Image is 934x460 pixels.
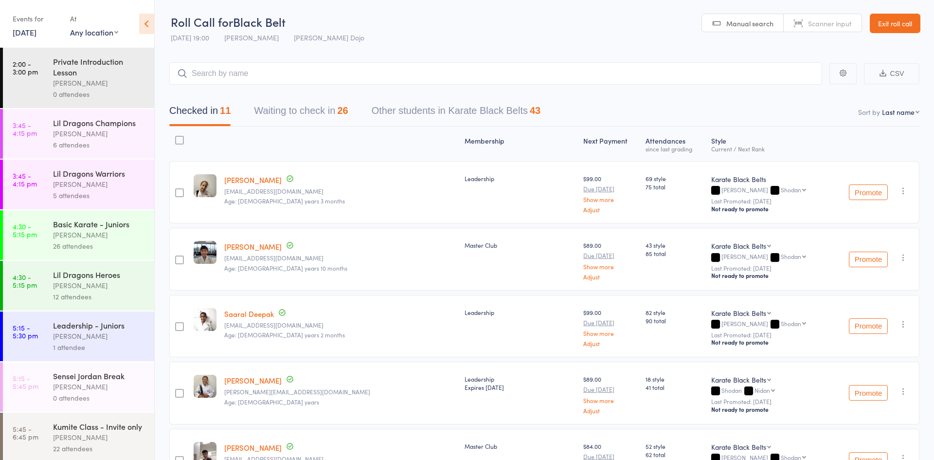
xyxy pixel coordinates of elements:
a: Adjust [583,274,638,280]
span: Age: [DEMOGRAPHIC_DATA] years 2 months [224,331,345,339]
div: Karate Black Belts [711,308,766,318]
time: 3:45 - 4:15 pm [13,121,37,137]
time: 2:00 - 3:00 pm [13,60,38,75]
div: 0 attendees [53,89,146,100]
a: Adjust [583,206,638,213]
a: 3:45 -4:15 pmLil Dragons Champions[PERSON_NAME]6 attendees [3,109,154,159]
div: Sensei Jordan Break [53,370,146,381]
div: 43 [530,105,540,116]
div: [PERSON_NAME] [53,432,146,443]
a: 4:30 -5:15 pmLil Dragons Heroes[PERSON_NAME]12 attendees [3,261,154,311]
div: Current / Next Rank [711,146,826,152]
div: 22 attendees [53,443,146,454]
span: Roll Call for [171,14,233,30]
small: Last Promoted: [DATE] [711,398,826,405]
time: 3:45 - 4:15 pm [13,172,37,187]
div: 26 [337,105,348,116]
span: 41 total [646,383,703,391]
div: Last name [882,107,915,117]
time: 4:30 - 5:15 pm [13,222,37,238]
a: 5:15 -5:30 pmLeadership - Juniors[PERSON_NAME]1 attendee [3,312,154,361]
div: Not ready to promote [711,338,826,346]
div: At [70,11,118,27]
span: 43 style [646,241,703,249]
small: Last Promoted: [DATE] [711,265,826,272]
span: 52 style [646,442,703,450]
span: Black Belt [233,14,286,30]
div: Shodan [781,320,801,327]
span: 62 total [646,450,703,459]
button: CSV [864,63,919,84]
div: Shodan [711,387,826,395]
div: Karate Black Belts [711,241,766,251]
div: [PERSON_NAME] [711,186,826,195]
div: Karate Black Belts [711,442,766,452]
div: $89.00 [583,241,638,279]
span: Manual search [726,18,773,28]
label: Sort by [858,107,880,117]
div: Events for [13,11,60,27]
div: Leadership [465,375,576,391]
span: Age: [DEMOGRAPHIC_DATA] years 3 months [224,197,345,205]
span: 18 style [646,375,703,383]
div: Lil Dragons Heroes [53,269,146,280]
a: Exit roll call [870,14,920,33]
img: image1663667937.png [194,308,216,331]
small: Last Promoted: [DATE] [711,198,826,204]
div: Nidan [754,387,770,393]
a: 4:30 -5:15 pmBasic Karate - Juniors[PERSON_NAME]26 attendees [3,210,154,260]
div: Not ready to promote [711,205,826,213]
a: Show more [583,263,638,270]
div: 26 attendees [53,240,146,252]
div: [PERSON_NAME] [53,381,146,392]
div: Next Payment [579,131,642,157]
div: 5 attendees [53,190,146,201]
div: [PERSON_NAME] [53,179,146,190]
small: Due [DATE] [583,386,638,393]
div: Private Introduction Lesson [53,56,146,77]
span: 82 style [646,308,703,316]
a: [PERSON_NAME] [224,241,282,252]
time: 5:15 - 5:45 pm [13,374,38,390]
small: Due [DATE] [583,185,638,192]
div: [PERSON_NAME] [53,331,146,342]
div: $99.00 [583,174,638,213]
a: Adjust [583,407,638,414]
div: [PERSON_NAME] [711,253,826,261]
div: Karate Black Belts [711,174,826,184]
div: Expires [DATE] [465,383,576,391]
a: Show more [583,196,638,202]
div: Shodan [781,253,801,259]
a: Show more [583,330,638,336]
span: [DATE] 19:00 [171,33,209,42]
div: Karate Black Belts [711,375,766,385]
div: 0 attendees [53,392,146,404]
div: Not ready to promote [711,272,826,279]
input: Search by name [169,62,822,85]
div: [PERSON_NAME] [53,280,146,291]
div: 12 attendees [53,291,146,302]
a: [PERSON_NAME] [224,375,282,386]
button: Promote [849,318,888,334]
button: Waiting to check in26 [254,100,348,126]
div: $99.00 [583,308,638,347]
small: bakerdonna@hotmail.com [224,188,457,195]
button: Promote [849,385,888,401]
time: 5:15 - 5:30 pm [13,324,38,339]
div: Not ready to promote [711,405,826,413]
div: Membership [461,131,580,157]
div: Lil Dragons Champions [53,117,146,128]
span: Age: [DEMOGRAPHIC_DATA] years [224,398,319,406]
span: [PERSON_NAME] [224,33,279,42]
div: [PERSON_NAME] [53,77,146,89]
div: 6 attendees [53,139,146,150]
span: Scanner input [808,18,852,28]
div: Leadership - Juniors [53,320,146,331]
a: Adjust [583,340,638,347]
small: deepakksd@gmail.com [224,322,457,329]
div: Style [707,131,830,157]
span: [PERSON_NAME] Dojo [294,33,364,42]
span: 75 total [646,183,703,191]
time: 4:30 - 5:15 pm [13,273,37,289]
button: Other students in Karate Black Belts43 [372,100,541,126]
